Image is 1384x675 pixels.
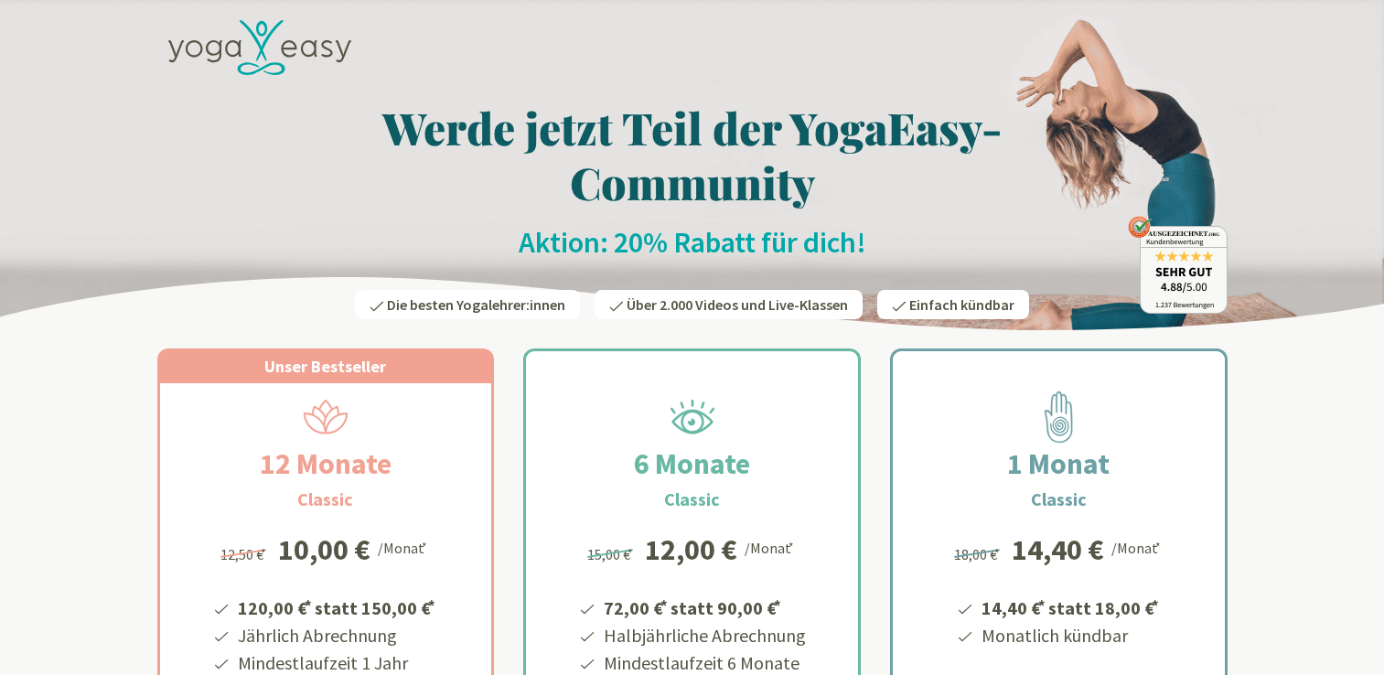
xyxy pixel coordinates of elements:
[387,295,565,314] span: Die besten Yogalehrer:innen
[590,442,794,486] h2: 6 Monate
[157,224,1228,261] h2: Aktion: 20% Rabatt für dich!
[297,486,353,513] h3: Classic
[664,486,720,513] h3: Classic
[963,442,1153,486] h2: 1 Monat
[1012,535,1104,564] div: 14,40 €
[264,356,386,377] span: Unser Bestseller
[157,100,1228,209] h1: Werde jetzt Teil der YogaEasy-Community
[601,622,806,649] li: Halbjährliche Abrechnung
[220,545,269,563] span: 12,50 €
[979,591,1162,622] li: 14,40 € statt 18,00 €
[979,622,1162,649] li: Monatlich kündbar
[954,545,1003,563] span: 18,00 €
[587,545,636,563] span: 15,00 €
[235,622,438,649] li: Jährlich Abrechnung
[1111,535,1164,559] div: /Monat
[909,295,1014,314] span: Einfach kündbar
[627,295,848,314] span: Über 2.000 Videos und Live-Klassen
[1128,216,1228,314] img: ausgezeichnet_badge.png
[278,535,370,564] div: 10,00 €
[235,591,438,622] li: 120,00 € statt 150,00 €
[645,535,737,564] div: 12,00 €
[745,535,797,559] div: /Monat
[216,442,435,486] h2: 12 Monate
[601,591,806,622] li: 72,00 € statt 90,00 €
[378,535,430,559] div: /Monat
[1031,486,1087,513] h3: Classic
